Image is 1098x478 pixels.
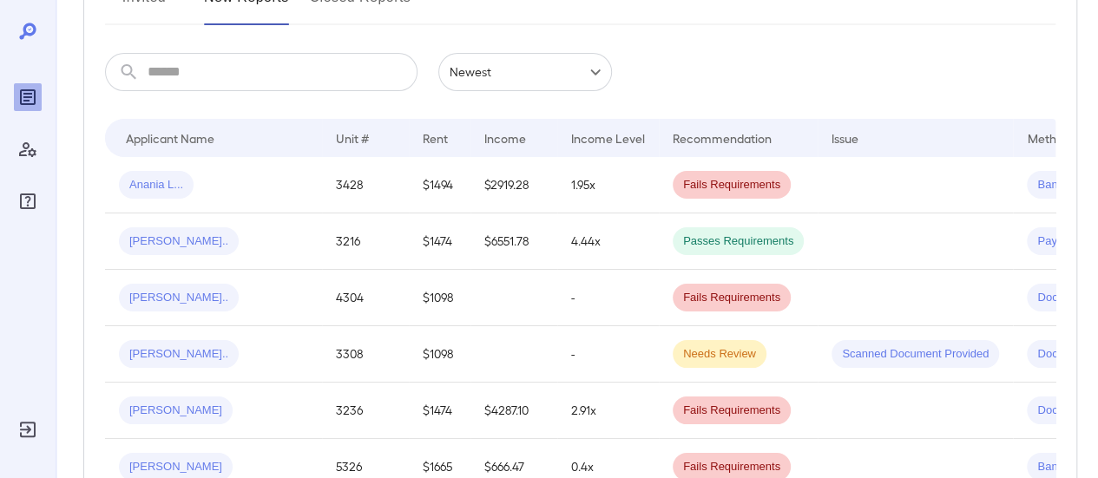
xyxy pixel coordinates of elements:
div: Recommendation [673,128,772,148]
div: Newest [438,53,612,91]
span: [PERSON_NAME] [119,459,233,475]
td: $1474 [409,213,470,270]
span: Scanned Document Provided [832,346,999,363]
span: Bank Link [1027,459,1097,475]
td: $2919.28 [470,157,557,213]
span: Fails Requirements [673,403,791,419]
div: Method [1027,128,1069,148]
td: - [557,270,659,326]
span: Fails Requirements [673,459,791,475]
span: Fails Requirements [673,177,791,193]
div: Income [484,128,526,148]
td: 3236 [322,383,409,439]
td: $1494 [409,157,470,213]
td: $1474 [409,383,470,439]
span: [PERSON_NAME].. [119,346,239,363]
div: Income Level [571,128,645,148]
span: [PERSON_NAME].. [119,233,239,250]
span: Fails Requirements [673,290,791,306]
td: 3428 [322,157,409,213]
div: Issue [832,128,859,148]
td: 1.95x [557,157,659,213]
td: 4304 [322,270,409,326]
td: $6551.78 [470,213,557,270]
span: [PERSON_NAME] [119,403,233,419]
td: - [557,326,659,383]
td: 4.44x [557,213,659,270]
span: Anania L... [119,177,194,193]
td: 3308 [322,326,409,383]
td: 3216 [322,213,409,270]
td: $4287.10 [470,383,557,439]
td: $1098 [409,270,470,326]
td: $1098 [409,326,470,383]
span: Passes Requirements [673,233,804,250]
span: Bank Link [1027,177,1097,193]
div: Rent [423,128,450,148]
div: Applicant Name [126,128,214,148]
span: Needs Review [673,346,766,363]
div: Reports [14,83,42,111]
div: Manage Users [14,135,42,163]
span: [PERSON_NAME].. [119,290,239,306]
div: Unit # [336,128,369,148]
td: 2.91x [557,383,659,439]
div: Log Out [14,416,42,443]
div: FAQ [14,187,42,215]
